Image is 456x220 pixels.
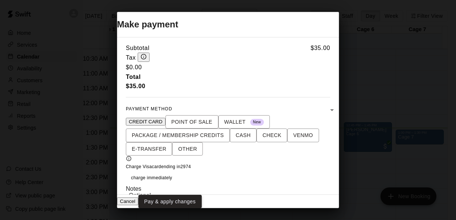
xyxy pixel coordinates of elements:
h2: Make payment [117,19,339,30]
button: WALLET New [218,115,270,129]
span: Charge Visa card ending in 2974 [126,164,191,169]
button: Pay & apply changes [138,195,202,209]
button: VENMO [287,129,319,142]
span: E-TRANSFER [132,144,166,154]
button: E-TRANSFER [126,142,172,156]
b: Total [126,74,141,80]
h6: $ 35.00 [311,43,330,53]
span: PAYMENT METHOD [126,106,172,111]
span: VENMO [293,131,313,140]
span: CREDIT CARD [129,119,162,124]
button: POINT OF SALE [165,115,218,129]
button: CREDIT CARD [126,118,165,126]
label: Notes [126,186,141,192]
span: PACKAGE / MEMBERSHIP CREDITS [132,131,224,140]
button: Cancel [117,197,138,205]
button: CASH [230,129,257,142]
span: Optional [126,192,154,199]
h6: $ 0.00 [126,63,330,72]
span: POINT OF SALE [171,117,212,127]
button: OTHER [172,142,203,156]
span: New [250,119,264,126]
button: CHECK [256,129,287,142]
span: CASH [236,131,251,140]
b: $ 35.00 [126,83,145,89]
span: OTHER [178,144,197,154]
h6: Tax [126,53,330,63]
span: CHECK [262,131,281,140]
h6: Subtotal [126,43,150,53]
span: charge immediately [131,175,172,180]
span: WALLET [224,117,264,127]
button: PACKAGE / MEMBERSHIP CREDITS [126,129,230,142]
